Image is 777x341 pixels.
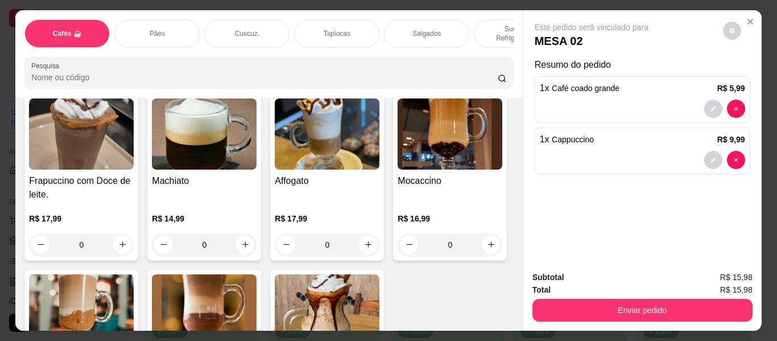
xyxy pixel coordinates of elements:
[398,174,502,188] h4: Mocaccino
[152,174,257,188] h4: Machiato
[720,284,753,296] span: R$ 15,98
[535,22,648,33] p: Este pedido será vinculado para
[324,29,350,38] p: Tapiocas
[29,98,134,170] img: product-image
[31,61,63,71] label: Pesquisa
[152,98,257,170] img: product-image
[535,33,648,49] p: MESA 02
[152,213,257,224] p: R$ 14,99
[717,134,745,145] p: R$ 9,99
[532,273,564,282] strong: Subtotal
[275,98,379,170] img: product-image
[552,84,619,93] span: Café coado grande
[704,151,722,169] button: decrease-product-quantity
[29,213,134,224] p: R$ 17,99
[154,236,172,254] button: decrease-product-quantity
[532,285,551,294] strong: Total
[741,13,759,31] button: Close
[113,236,131,254] button: increase-product-quantity
[535,58,750,72] p: Resumo do pedido
[150,29,165,38] p: Pães
[727,151,745,169] button: decrease-product-quantity
[532,299,753,322] button: Enviar pedido
[275,213,379,224] p: R$ 17,99
[540,133,594,146] p: 1 x
[398,213,502,224] p: R$ 16,99
[359,236,377,254] button: increase-product-quantity
[723,22,741,40] button: decrease-product-quantity
[482,236,500,254] button: increase-product-quantity
[552,135,594,144] span: Cappuccino
[727,100,745,118] button: decrease-product-quantity
[483,24,549,43] p: Sucos e Refrigerantes
[31,236,49,254] button: decrease-product-quantity
[540,81,619,95] p: 1 x
[717,83,745,94] p: R$ 5,99
[29,174,134,202] h4: Frapuccino com Doce de leite.
[277,236,295,254] button: decrease-product-quantity
[400,236,418,254] button: decrease-product-quantity
[720,271,753,284] span: R$ 15,98
[31,72,498,83] input: Pesquisa
[704,100,722,118] button: decrease-product-quantity
[236,236,254,254] button: increase-product-quantity
[275,174,379,188] h4: Affogato
[412,29,441,38] p: Salgados
[398,98,502,170] img: product-image
[53,29,82,38] p: Cafés ☕
[235,29,259,38] p: Cuscuz.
